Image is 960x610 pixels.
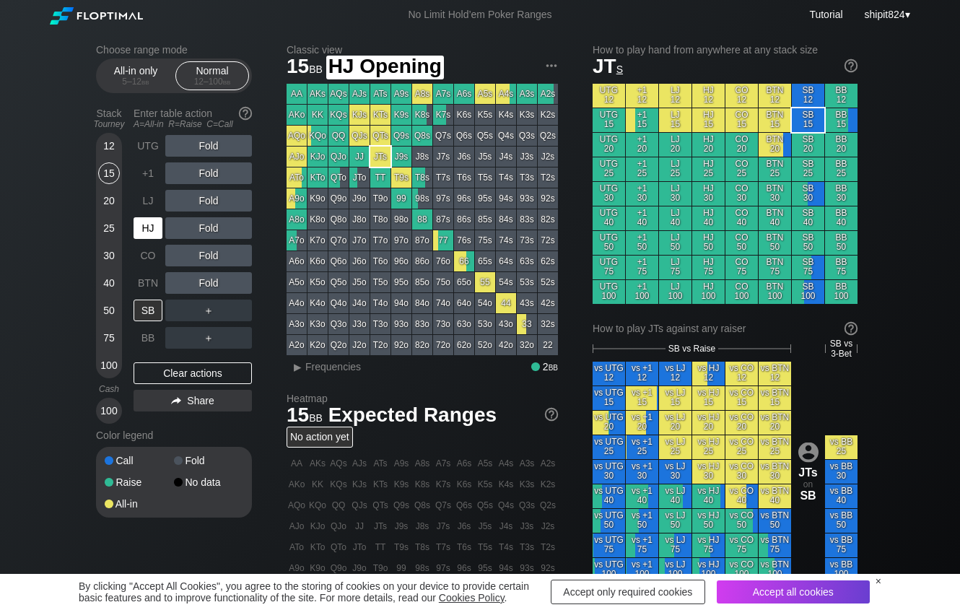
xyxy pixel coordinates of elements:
[287,251,307,271] div: A6o
[593,44,858,56] h2: How to play hand from anywhere at any stack size
[98,354,120,376] div: 100
[454,188,474,209] div: 96s
[433,272,453,292] div: 75o
[725,108,758,132] div: CO 15
[134,245,162,266] div: CO
[538,188,558,209] div: 92s
[475,147,495,167] div: J5s
[454,230,474,250] div: 76s
[517,209,537,230] div: 83s
[861,6,912,22] div: ▾
[692,133,725,157] div: HJ 20
[307,314,328,334] div: K3o
[307,251,328,271] div: K6o
[134,300,162,321] div: SB
[593,55,623,77] span: JT
[328,105,349,125] div: KQs
[328,84,349,104] div: AQs
[626,157,658,181] div: +1 25
[792,231,824,255] div: SB 50
[659,157,691,181] div: LJ 25
[391,84,411,104] div: A9s
[98,272,120,294] div: 40
[349,209,370,230] div: J8o
[759,182,791,206] div: BTN 30
[626,231,658,255] div: +1 50
[182,77,243,87] div: 12 – 100
[328,167,349,188] div: QTo
[475,167,495,188] div: T5s
[517,230,537,250] div: 73s
[349,126,370,146] div: QJs
[659,182,691,206] div: LJ 30
[328,209,349,230] div: Q8o
[725,231,758,255] div: CO 50
[391,230,411,250] div: 97o
[825,84,858,108] div: BB 12
[759,256,791,279] div: BTN 75
[391,293,411,313] div: 94o
[792,133,824,157] div: SB 20
[134,327,162,349] div: BB
[593,108,625,132] div: UTG 15
[538,105,558,125] div: K2s
[626,256,658,279] div: +1 75
[792,256,824,279] div: SB 75
[284,56,325,79] span: 15
[98,162,120,184] div: 15
[386,9,573,24] div: No Limit Hold’em Poker Ranges
[98,190,120,212] div: 20
[475,188,495,209] div: 95s
[165,245,252,266] div: Fold
[798,442,819,462] img: icon-avatar.b40e07d9.svg
[165,217,252,239] div: Fold
[593,84,625,108] div: UTG 12
[141,77,149,87] span: bb
[538,147,558,167] div: J2s
[496,167,516,188] div: T4s
[134,102,252,135] div: Enter table action
[496,293,516,313] div: 44
[809,9,842,20] a: Tutorial
[792,182,824,206] div: SB 30
[349,167,370,188] div: JTo
[174,456,243,466] div: Fold
[370,272,390,292] div: T5o
[328,188,349,209] div: Q9o
[237,105,253,121] img: help.32db89a4.svg
[349,314,370,334] div: J3o
[412,126,432,146] div: Q8s
[792,108,824,132] div: SB 15
[307,126,328,146] div: KQo
[538,251,558,271] div: 62s
[439,592,505,604] a: Cookies Policy
[287,126,307,146] div: AQo
[134,272,162,294] div: BTN
[496,147,516,167] div: J4s
[692,206,725,230] div: HJ 40
[517,293,537,313] div: 43s
[370,251,390,271] div: T6o
[433,126,453,146] div: Q7s
[134,119,252,129] div: A=All-in R=Raise C=Call
[725,84,758,108] div: CO 12
[370,230,390,250] div: T7o
[391,335,411,355] div: 92o
[134,162,162,184] div: +1
[725,133,758,157] div: CO 20
[105,477,174,487] div: Raise
[370,167,390,188] div: TT
[287,44,558,56] h2: Classic view
[496,314,516,334] div: 43o
[349,84,370,104] div: AJs
[475,84,495,104] div: A5s
[307,84,328,104] div: AKs
[287,335,307,355] div: A2o
[517,147,537,167] div: J3s
[309,60,323,76] span: bb
[391,209,411,230] div: 98o
[825,157,858,181] div: BB 25
[165,190,252,212] div: Fold
[98,400,120,422] div: 100
[538,272,558,292] div: 52s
